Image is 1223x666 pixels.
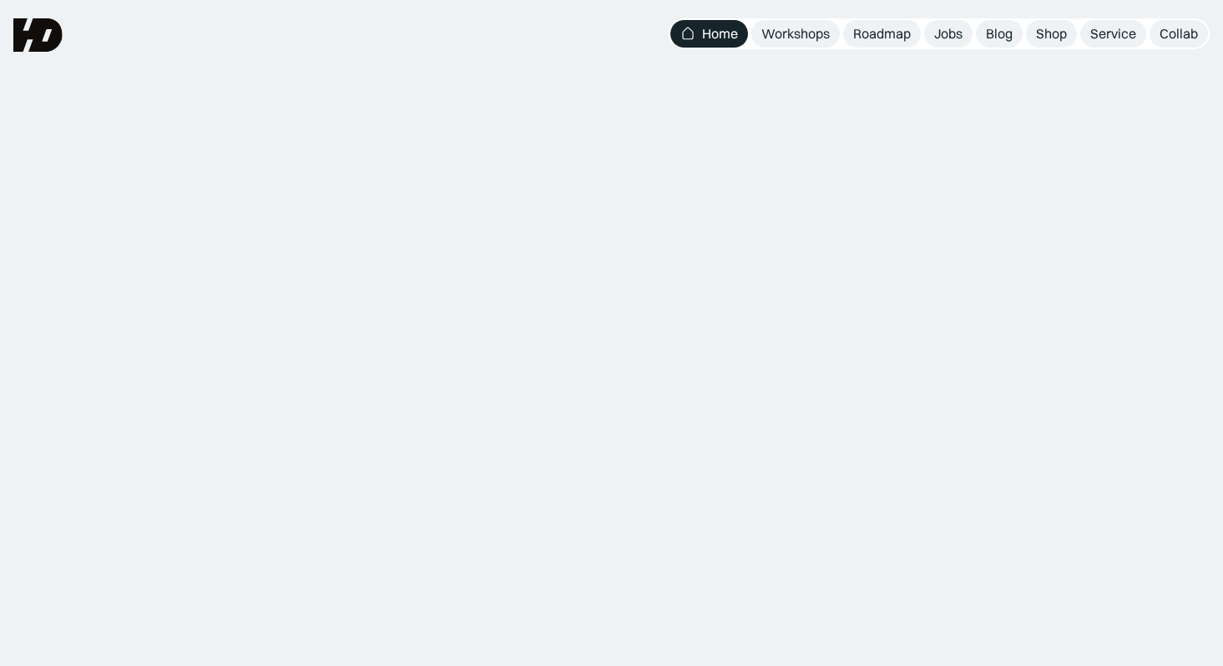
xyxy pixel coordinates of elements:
[853,25,911,43] div: Roadmap
[670,20,748,48] a: Home
[976,20,1023,48] a: Blog
[1160,25,1198,43] div: Collab
[1090,25,1136,43] div: Service
[986,25,1013,43] div: Blog
[702,25,738,43] div: Home
[924,20,973,48] a: Jobs
[934,25,963,43] div: Jobs
[751,20,840,48] a: Workshops
[1036,25,1067,43] div: Shop
[1150,20,1208,48] a: Collab
[761,25,830,43] div: Workshops
[843,20,921,48] a: Roadmap
[1026,20,1077,48] a: Shop
[1080,20,1146,48] a: Service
